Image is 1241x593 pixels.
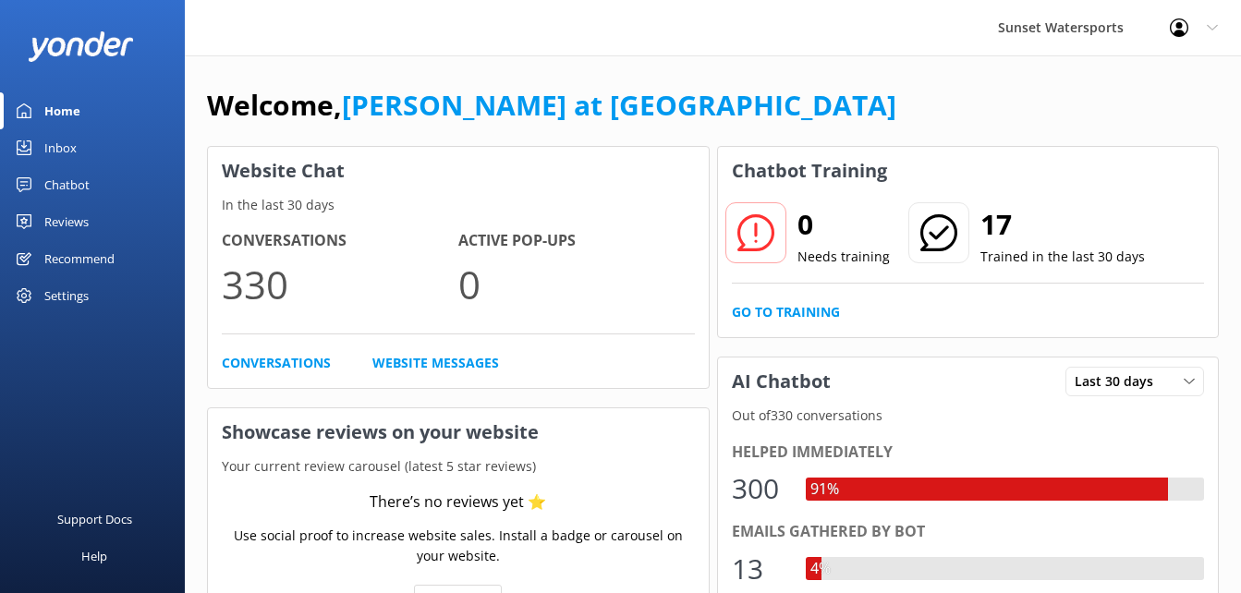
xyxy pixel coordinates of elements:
[44,240,115,277] div: Recommend
[208,408,709,456] h3: Showcase reviews on your website
[222,526,695,567] p: Use social proof to increase website sales. Install a badge or carousel on your website.
[732,466,787,511] div: 300
[372,353,499,373] a: Website Messages
[370,490,546,514] div: There’s no reviews yet ⭐
[222,253,458,315] p: 330
[732,547,787,591] div: 13
[208,456,709,477] p: Your current review carousel (latest 5 star reviews)
[44,92,80,129] div: Home
[28,31,134,62] img: yonder-white-logo.png
[806,478,844,502] div: 91%
[718,147,901,195] h3: Chatbot Training
[208,195,709,215] p: In the last 30 days
[44,203,89,240] div: Reviews
[222,229,458,253] h4: Conversations
[57,501,132,538] div: Support Docs
[458,253,695,315] p: 0
[1075,371,1164,392] span: Last 30 days
[806,557,835,581] div: 4%
[718,405,1219,426] p: Out of 330 conversations
[732,441,1205,465] div: Helped immediately
[797,247,890,267] p: Needs training
[718,357,845,405] h3: AI Chatbot
[342,86,896,124] a: [PERSON_NAME] at [GEOGRAPHIC_DATA]
[44,129,77,166] div: Inbox
[44,166,90,203] div: Chatbot
[81,538,107,575] div: Help
[458,229,695,253] h4: Active Pop-ups
[732,302,840,322] a: Go to Training
[44,277,89,314] div: Settings
[980,202,1145,247] h2: 17
[797,202,890,247] h2: 0
[222,353,331,373] a: Conversations
[208,147,709,195] h3: Website Chat
[207,83,896,127] h1: Welcome,
[980,247,1145,267] p: Trained in the last 30 days
[732,520,1205,544] div: Emails gathered by bot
